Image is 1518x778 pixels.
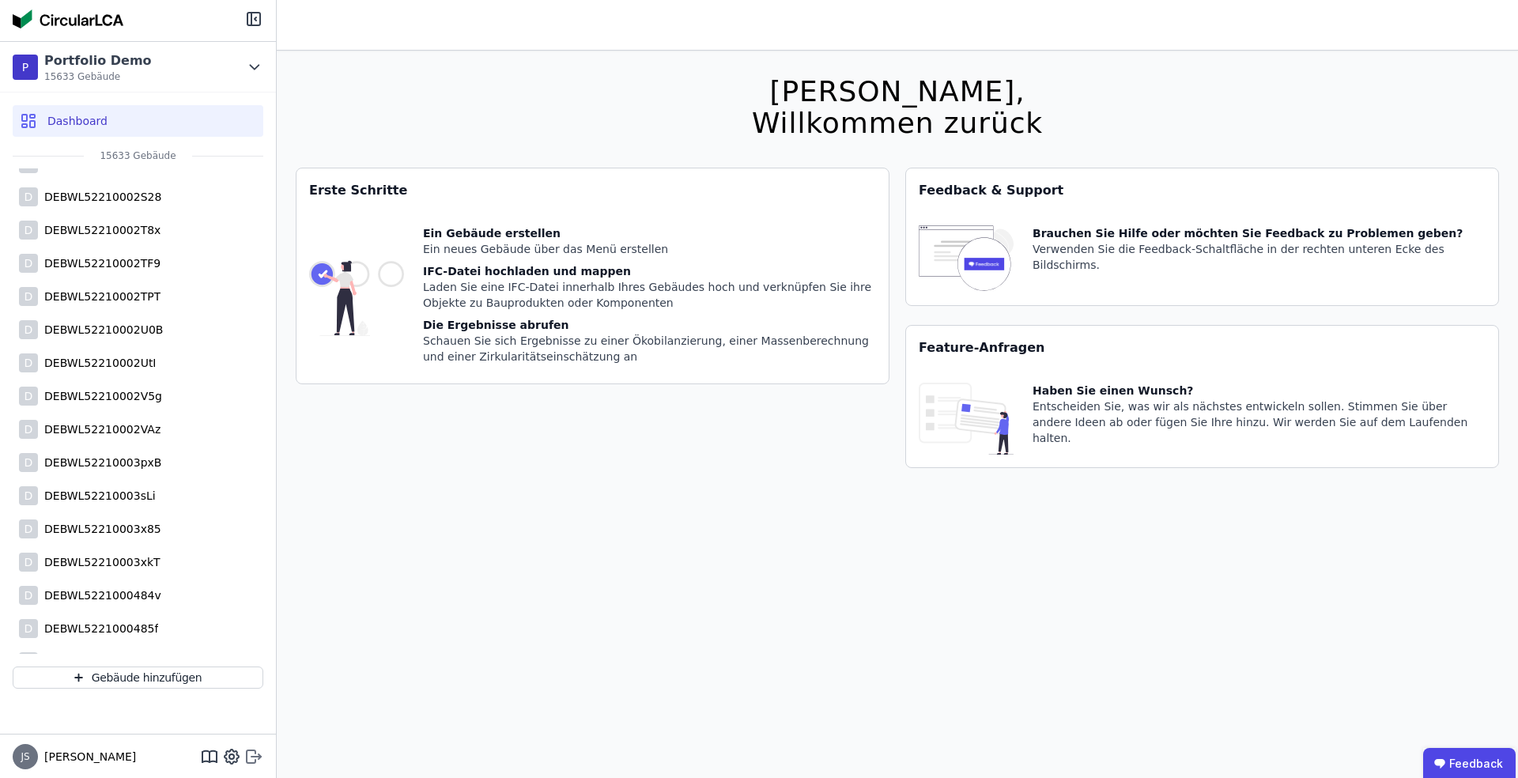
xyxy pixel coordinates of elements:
[21,752,29,761] span: JS
[19,387,38,406] div: D
[38,322,163,338] div: DEBWL52210002U0B
[423,333,876,364] div: Schauen Sie sich Ergebnisse zu einer Ökobilanzierung, einer Massenberechnung und einer Zirkularit...
[906,326,1498,370] div: Feature-Anfragen
[84,149,191,162] span: 15633 Gebäude
[19,453,38,472] div: D
[44,70,152,83] span: 15633 Gebäude
[19,221,38,240] div: D
[38,388,162,404] div: DEBWL52210002V5g
[19,420,38,439] div: D
[38,488,156,504] div: DEBWL52210003sLi
[19,586,38,605] div: D
[38,554,160,570] div: DEBWL52210003xkT
[919,383,1014,455] img: feature_request_tile-UiXE1qGU.svg
[1033,383,1486,398] div: Haben Sie einen Wunsch?
[1033,225,1486,241] div: Brauchen Sie Hilfe oder möchten Sie Feedback zu Problemen geben?
[38,289,160,304] div: DEBWL52210002TPT
[47,113,108,129] span: Dashboard
[38,621,158,636] div: DEBWL5221000485f
[423,241,876,257] div: Ein neues Gebäude über das Menü erstellen
[423,317,876,333] div: Die Ergebnisse abrufen
[919,225,1014,293] img: feedback-icon-HCTs5lye.svg
[752,76,1043,108] div: [PERSON_NAME],
[19,652,38,671] div: D
[38,421,160,437] div: DEBWL52210002VAz
[38,355,157,371] div: DEBWL52210002UtI
[38,189,161,205] div: DEBWL52210002S28
[19,486,38,505] div: D
[1033,398,1486,446] div: Entscheiden Sie, was wir als nächstes entwickeln sollen. Stimmen Sie über andere Ideen ab oder fü...
[19,187,38,206] div: D
[309,225,404,371] img: getting_started_tile-DrF_GRSv.svg
[19,353,38,372] div: D
[19,287,38,306] div: D
[44,51,152,70] div: Portfolio Demo
[19,619,38,638] div: D
[752,108,1043,139] div: Willkommen zurück
[13,9,123,28] img: Concular
[423,279,876,311] div: Laden Sie eine IFC-Datei innerhalb Ihres Gebäudes hoch und verknüpfen Sie ihre Objekte zu Bauprod...
[13,55,38,80] div: P
[38,587,161,603] div: DEBWL5221000484v
[19,320,38,339] div: D
[423,225,876,241] div: Ein Gebäude erstellen
[19,553,38,572] div: D
[38,521,161,537] div: DEBWL52210003x85
[38,455,161,470] div: DEBWL52210003pxB
[296,168,889,213] div: Erste Schritte
[38,749,136,765] span: [PERSON_NAME]
[1033,241,1486,273] div: Verwenden Sie die Feedback-Schaltfläche in der rechten unteren Ecke des Bildschirms.
[38,255,160,271] div: DEBWL52210002TF9
[38,222,160,238] div: DEBWL52210002T8x
[423,263,876,279] div: IFC-Datei hochladen und mappen
[13,667,263,689] button: Gebäude hinzufügen
[906,168,1498,213] div: Feedback & Support
[19,254,38,273] div: D
[19,519,38,538] div: D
